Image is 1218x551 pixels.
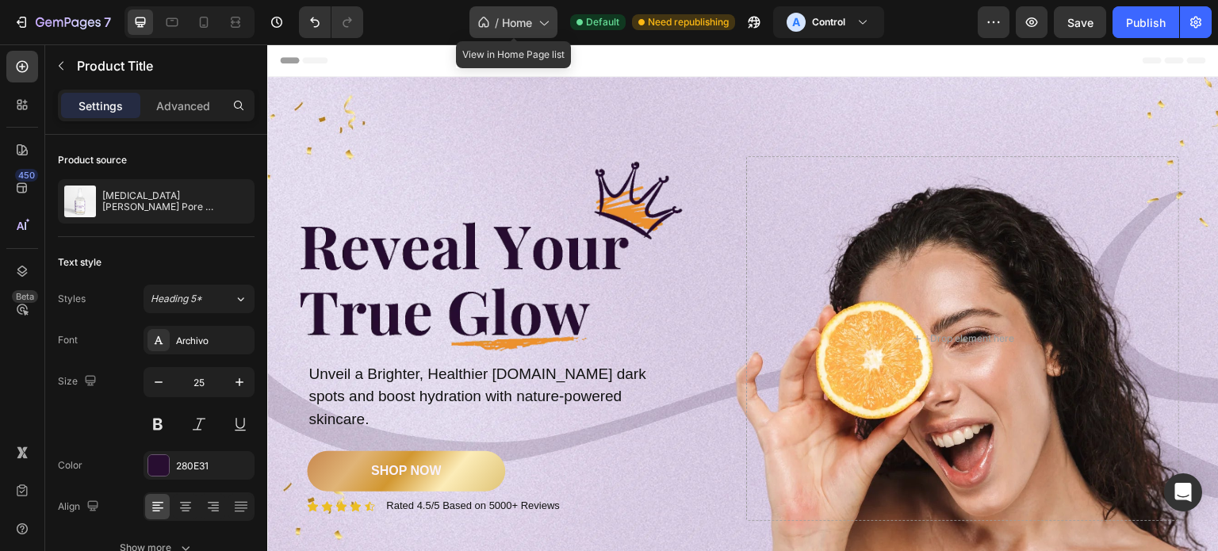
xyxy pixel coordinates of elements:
[299,6,363,38] div: Undo/Redo
[79,98,123,114] p: Settings
[12,290,38,303] div: Beta
[1126,14,1166,31] div: Publish
[586,15,619,29] span: Default
[176,459,251,473] div: 280E31
[104,13,111,32] p: 7
[502,14,532,31] span: Home
[158,92,170,105] img: tab_keywords_by_traffic_grey.svg
[77,56,248,75] p: Product Title
[64,186,96,217] img: product feature img
[151,292,202,306] span: Heading 5*
[267,44,1218,551] iframe: Design area
[58,292,86,306] div: Styles
[58,458,82,473] div: Color
[175,94,267,104] div: Keywords by Traffic
[144,285,255,313] button: Heading 5*
[648,15,729,29] span: Need republishing
[1067,16,1094,29] span: Save
[41,41,174,54] div: Domain: [DOMAIN_NAME]
[58,255,101,270] div: Text style
[812,14,845,30] h3: Control
[60,94,142,104] div: Domain Overview
[1054,6,1106,38] button: Save
[663,288,747,300] div: Drop element here
[6,6,118,38] button: 7
[792,14,800,30] p: A
[156,98,210,114] p: Advanced
[58,153,127,167] div: Product source
[1113,6,1179,38] button: Publish
[58,333,78,347] div: Font
[176,334,251,348] div: Archivo
[58,496,102,518] div: Align
[44,25,78,38] div: v 4.0.25
[58,371,100,392] div: Size
[25,25,38,38] img: logo_orange.svg
[102,190,248,212] p: [MEDICAL_DATA][PERSON_NAME] Pore Perfecting Toner
[1164,473,1202,511] div: Open Intercom Messenger
[15,169,38,182] div: 450
[773,6,884,38] button: AControl
[495,14,499,31] span: /
[43,92,56,105] img: tab_domain_overview_orange.svg
[25,41,38,54] img: website_grey.svg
